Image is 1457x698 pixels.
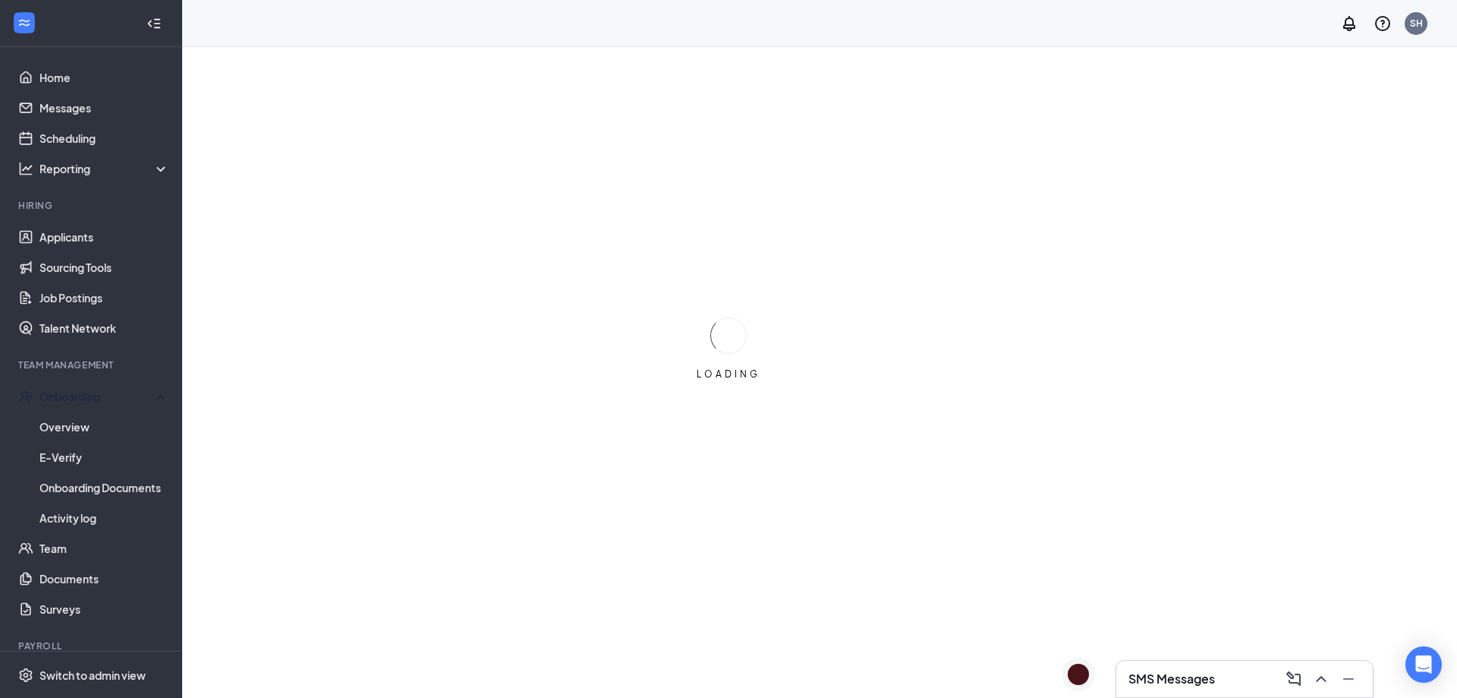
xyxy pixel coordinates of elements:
a: Applicants [39,222,169,252]
a: Documents [39,564,169,594]
a: Talent Network [39,313,169,343]
a: Overview [39,412,169,442]
svg: Settings [18,668,33,683]
a: Messages [39,93,169,123]
svg: Minimize [1339,670,1358,688]
svg: UserCheck [18,389,33,404]
div: LOADING [691,368,766,381]
svg: Analysis [18,161,33,176]
button: Minimize [1336,667,1361,691]
h3: SMS Messages [1128,671,1215,687]
svg: WorkstreamLogo [17,15,32,30]
svg: Collapse [146,16,162,31]
div: Switch to admin view [39,668,146,683]
button: ComposeMessage [1282,667,1306,691]
div: Payroll [18,640,166,652]
div: Hiring [18,199,166,212]
button: ChevronUp [1309,667,1333,691]
a: Team [39,533,169,564]
a: Activity log [39,503,169,533]
a: Home [39,62,169,93]
svg: QuestionInfo [1374,14,1392,33]
a: Onboarding Documents [39,472,169,503]
a: Sourcing Tools [39,252,169,283]
div: Reporting [39,161,170,176]
a: Surveys [39,594,169,624]
a: E-Verify [39,442,169,472]
a: Job Postings [39,283,169,313]
div: SH [1410,17,1423,30]
svg: ComposeMessage [1285,670,1303,688]
a: Scheduling [39,123,169,153]
svg: Notifications [1340,14,1358,33]
div: Open Intercom Messenger [1405,646,1442,683]
svg: ChevronUp [1312,670,1330,688]
div: Team Management [18,358,166,371]
div: Onboarding [39,389,156,404]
